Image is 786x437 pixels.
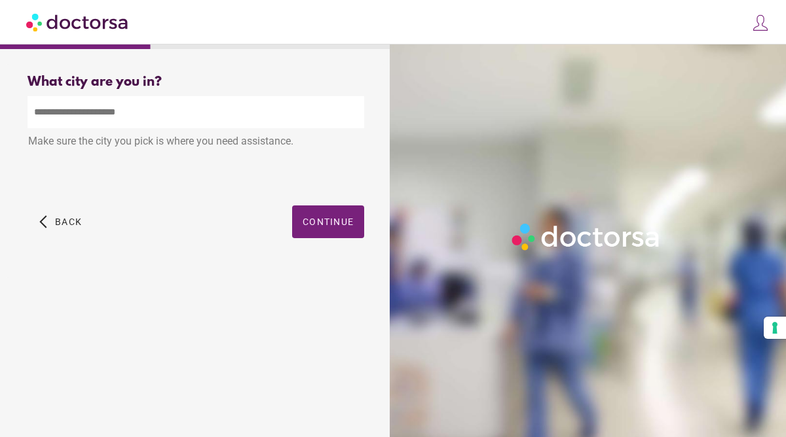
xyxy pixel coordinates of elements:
[28,128,364,157] div: Make sure the city you pick is where you need assistance.
[764,317,786,339] button: Your consent preferences for tracking technologies
[508,219,665,254] img: Logo-Doctorsa-trans-White-partial-flat.png
[55,217,82,227] span: Back
[292,205,364,238] button: Continue
[26,7,130,37] img: Doctorsa.com
[34,205,87,238] button: arrow_back_ios Back
[28,75,364,90] div: What city are you in?
[303,217,354,227] span: Continue
[751,14,770,32] img: icons8-customer-100.png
